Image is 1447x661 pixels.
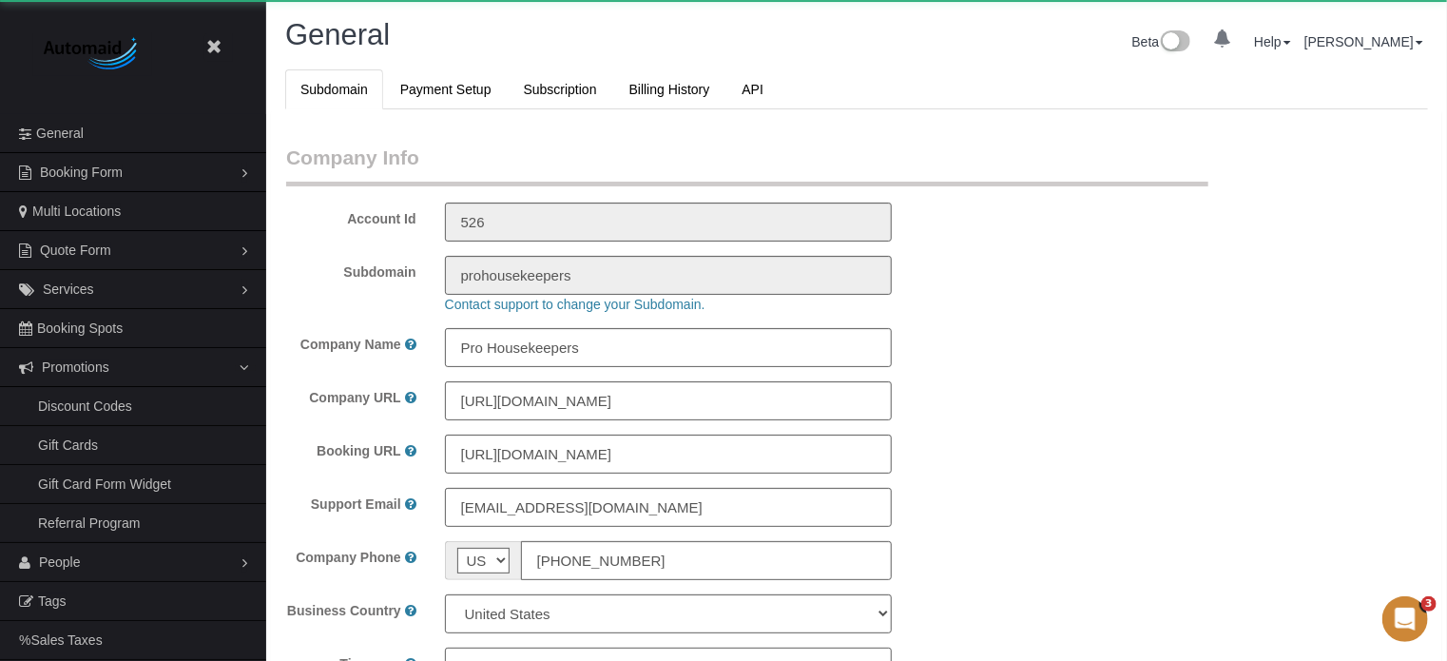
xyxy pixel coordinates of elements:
[37,321,123,336] span: Booking Spots
[385,69,507,109] a: Payment Setup
[1159,30,1190,55] img: New interface
[272,203,431,228] label: Account Id
[1304,34,1423,49] a: [PERSON_NAME]
[287,601,401,620] label: Business Country
[521,541,892,580] input: Phone
[42,360,109,375] span: Promotions
[1254,34,1291,49] a: Help
[43,282,94,297] span: Services
[296,548,400,567] label: Company Phone
[509,69,612,109] a: Subscription
[309,388,400,407] label: Company URL
[1421,596,1437,612] span: 3
[40,243,111,258] span: Quote Form
[726,69,779,109] a: API
[272,256,431,282] label: Subdomain
[286,144,1208,186] legend: Company Info
[30,632,102,648] span: Sales Taxes
[39,554,81,570] span: People
[614,69,725,109] a: Billing History
[38,593,67,609] span: Tags
[36,126,84,141] span: General
[285,18,390,51] span: General
[311,495,401,514] label: Support Email
[33,33,152,76] img: Automaid Logo
[40,165,123,180] span: Booking Form
[285,69,383,109] a: Subdomain
[317,441,401,460] label: Booking URL
[32,204,121,219] span: Multi Locations
[300,335,401,354] label: Company Name
[431,295,1381,314] div: Contact support to change your Subdomain.
[1382,596,1428,642] iframe: Intercom live chat
[1132,34,1191,49] a: Beta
